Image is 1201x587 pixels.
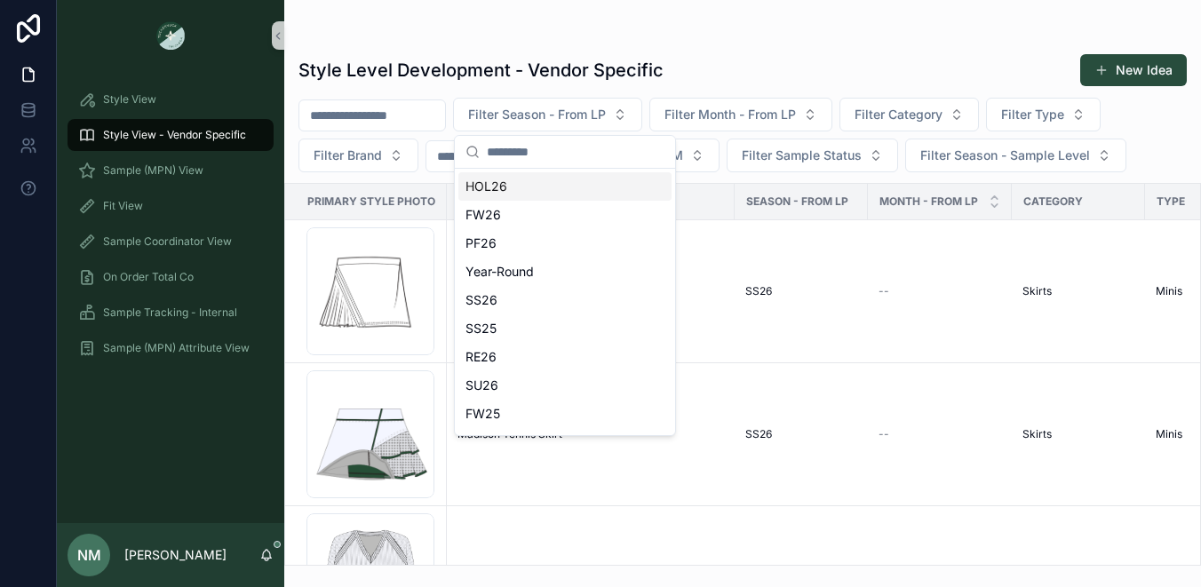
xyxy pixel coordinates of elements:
span: SS26 [465,291,497,309]
span: HOL26 [465,178,507,195]
a: SS26 [745,284,857,298]
span: Filter Season - From LP [468,106,606,123]
button: Select Button [727,139,898,172]
span: Fit View [103,199,143,213]
span: Sample Coordinator View [103,234,232,249]
a: Sample Coordinator View [68,226,274,258]
span: Style View - Vendor Specific [103,128,246,142]
span: Sample (MPN) View [103,163,203,178]
button: Select Button [905,139,1126,172]
span: SS26 [745,427,772,441]
a: Style View - Vendor Specific [68,119,274,151]
button: Select Button [298,139,418,172]
span: Minis [1156,284,1182,298]
span: SS26 [745,284,772,298]
a: -- [879,284,1001,298]
span: Style View [103,92,156,107]
a: SS26 [745,427,857,441]
span: SS25 [465,320,497,337]
span: Sample Tracking - Internal [103,305,237,320]
span: FW26 [465,206,501,224]
span: SU26 [465,377,498,394]
img: App logo [156,21,185,50]
a: Style View [68,83,274,115]
span: Filter Brand [314,147,382,164]
a: Sample (MPN) View [68,155,274,186]
span: Month - From LP [879,194,978,209]
a: Skirts [1022,284,1134,298]
a: Sample (MPN) Attribute View [68,332,274,364]
span: Sample (MPN) Attribute View [103,341,250,355]
a: Fit View [68,190,274,222]
a: Sample Tracking - Internal [68,297,274,329]
span: FW25 [465,405,500,423]
span: Minis [1156,427,1182,441]
span: Filter Sample Status [742,147,862,164]
span: Filter Season - Sample Level [920,147,1090,164]
span: Filter Category [855,106,943,123]
span: Year-Round [465,263,534,281]
span: Filter Month - From LP [664,106,796,123]
span: NM [77,544,101,566]
a: -- [879,427,1001,441]
span: -- [879,427,889,441]
button: Select Button [649,98,832,131]
span: Type [1157,194,1185,209]
span: PF26 [465,234,497,252]
button: Select Button [986,98,1101,131]
h1: Style Level Development - Vendor Specific [298,58,664,83]
span: On Order Total Co [103,270,194,284]
span: Filter Type [1001,106,1064,123]
a: On Order Total Co [68,261,274,293]
div: Suggestions [455,169,675,435]
span: Skirts [1022,427,1052,441]
span: Category [1023,194,1083,209]
span: -- [879,284,889,298]
span: Skirts [1022,284,1052,298]
span: RE26 [465,348,497,366]
span: Season - From LP [746,194,848,209]
div: scrollable content [57,71,284,387]
a: Skirts [1022,427,1134,441]
button: New Idea [1080,54,1187,86]
button: Select Button [453,98,642,131]
span: Primary Style Photo [307,194,435,209]
button: Select Button [839,98,979,131]
p: [PERSON_NAME] [124,546,227,564]
span: PS26 [465,433,497,451]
